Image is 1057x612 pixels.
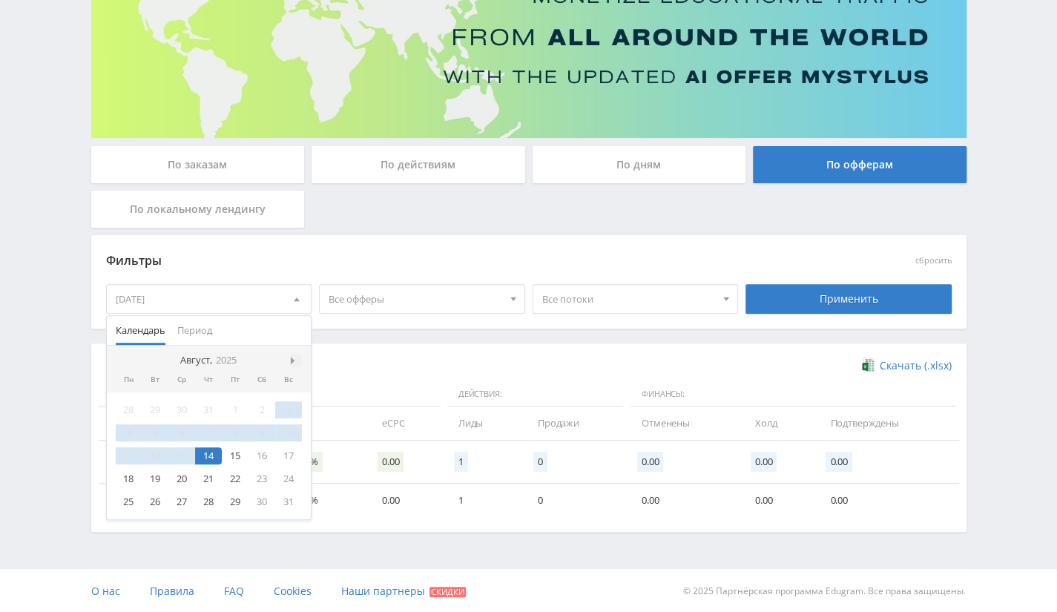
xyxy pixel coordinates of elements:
[195,375,222,384] div: Чт
[274,584,312,598] span: Cookies
[222,470,248,487] div: 22
[454,452,468,472] span: 1
[168,401,195,418] div: 30
[447,382,623,407] span: Действия:
[224,584,244,598] span: FAQ
[110,316,171,345] button: Календарь
[168,493,195,510] div: 27
[329,285,502,313] span: Все офферы
[378,452,404,472] span: 0.00
[142,470,168,487] div: 19
[195,424,222,441] div: 7
[142,424,168,441] div: 5
[142,401,168,418] div: 29
[248,424,275,441] div: 9
[195,401,222,418] div: 31
[862,358,951,373] a: Скачать (.xlsx)
[275,424,302,441] div: 10
[142,493,168,510] div: 26
[222,401,248,418] div: 1
[116,375,142,384] div: Пн
[275,470,302,487] div: 24
[91,584,120,598] span: О нас
[222,447,248,464] div: 15
[107,285,312,313] div: [DATE]
[341,584,425,598] span: Наши партнеры
[542,285,716,313] span: Все потоки
[168,447,195,464] div: 13
[116,470,142,487] div: 18
[195,493,222,510] div: 28
[171,316,218,345] button: Период
[99,382,440,407] span: Данные:
[216,355,237,366] i: 2025
[273,407,367,440] td: CR
[142,375,168,384] div: Вт
[751,452,777,472] span: 0.00
[168,375,195,384] div: Ср
[745,284,952,314] div: Применить
[275,401,302,418] div: 3
[248,401,275,418] div: 2
[627,407,740,440] td: Отменены
[444,484,523,517] td: 1
[248,470,275,487] div: 23
[116,493,142,510] div: 25
[99,407,189,440] td: Дата
[275,447,302,464] div: 17
[248,493,275,510] div: 30
[248,447,275,464] div: 16
[116,401,142,418] div: 28
[367,407,444,440] td: eCPC
[523,407,627,440] td: Продажи
[740,484,815,517] td: 0.00
[91,146,305,183] div: По заказам
[142,447,168,464] div: 12
[815,407,958,440] td: Подтверждены
[826,452,852,472] span: 0.00
[150,584,194,598] span: Правила
[815,484,958,517] td: 0.00
[740,407,815,440] td: Холд
[222,375,248,384] div: Пт
[106,250,739,272] div: Фильтры
[116,447,142,464] div: 11
[91,191,305,228] div: По локальному лендингу
[367,484,444,517] td: 0.00
[862,358,875,372] img: xlsx
[222,424,248,441] div: 8
[248,375,275,384] div: Сб
[627,484,740,517] td: 0.00
[275,375,302,384] div: Вс
[533,146,746,183] div: По дням
[195,470,222,487] div: 21
[312,146,525,183] div: По действиям
[533,452,547,472] span: 0
[168,424,195,441] div: 6
[174,355,243,366] div: Август,
[915,256,952,266] button: сбросить
[222,493,248,510] div: 29
[275,493,302,510] div: 31
[444,407,523,440] td: Лиды
[880,360,952,372] span: Скачать (.xlsx)
[177,316,212,345] span: Период
[637,452,663,472] span: 0.00
[116,316,165,345] span: Календарь
[99,484,189,517] td: MyStylus
[630,382,955,407] span: Финансы:
[195,447,222,464] div: 14
[168,470,195,487] div: 20
[429,587,466,597] span: Скидки
[116,424,142,441] div: 4
[273,484,367,517] td: 20.00%
[523,484,627,517] td: 0
[753,146,967,183] div: По офферам
[99,441,189,484] td: Итого:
